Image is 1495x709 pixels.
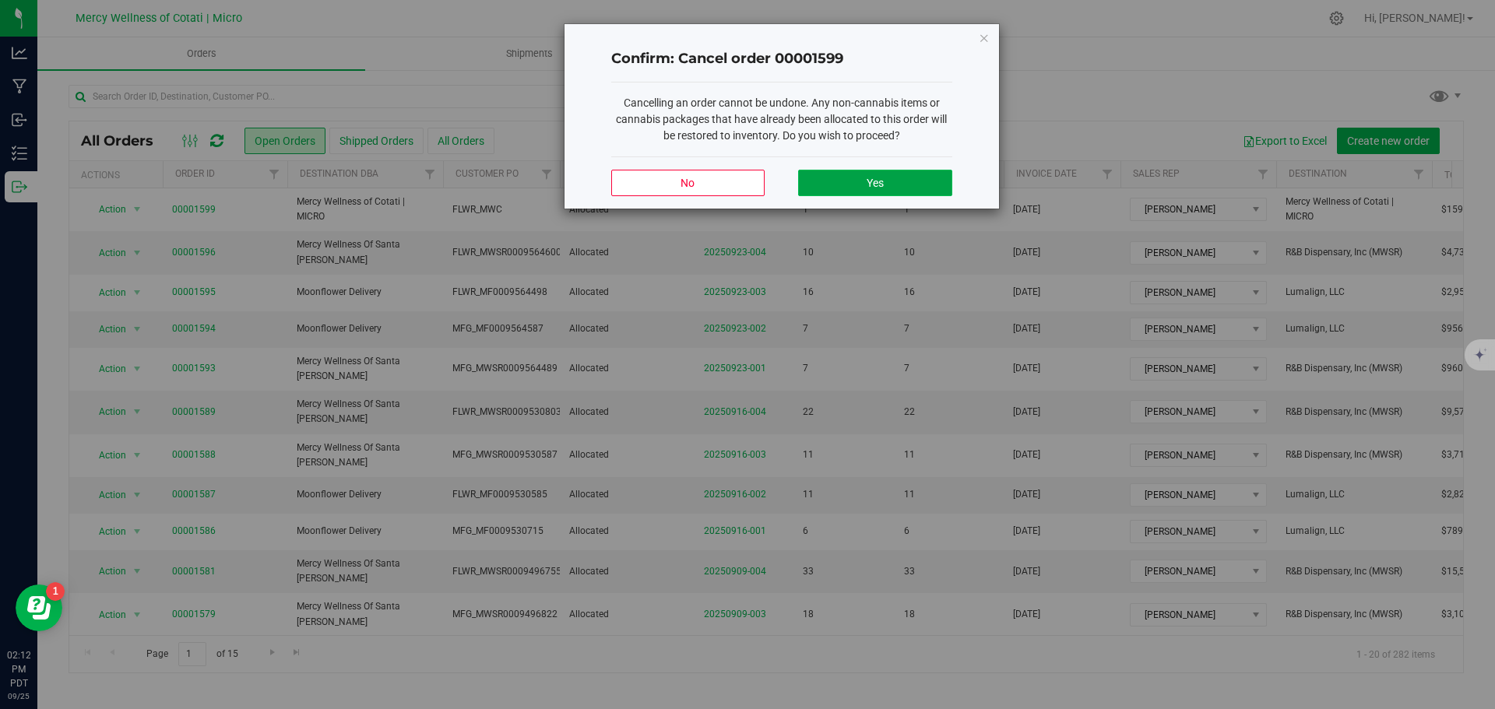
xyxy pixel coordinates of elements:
span: Cancelling an order cannot be undone. Any non-cannabis items or cannabis packages that have alrea... [616,97,947,142]
button: Close modal [979,28,990,47]
button: No [611,170,765,196]
iframe: Resource center [16,584,62,631]
span: Do you wish to proceed? [783,129,900,142]
iframe: Resource center unread badge [46,582,65,601]
h4: Confirm: Cancel order 00001599 [611,49,952,69]
span: Yes [867,177,884,189]
button: Yes [798,170,952,196]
